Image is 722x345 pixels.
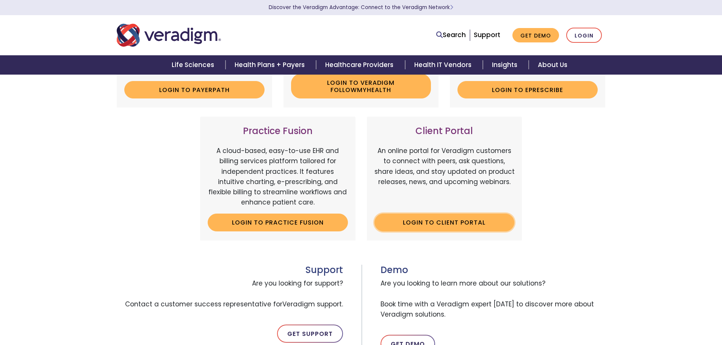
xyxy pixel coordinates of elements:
a: Search [436,30,466,40]
a: Health Plans + Payers [226,55,316,75]
a: Life Sciences [163,55,226,75]
span: Are you looking to learn more about our solutions? Book time with a Veradigm expert [DATE] to dis... [381,275,606,323]
a: Healthcare Providers [316,55,405,75]
span: Are you looking for support? Contact a customer success representative for [117,275,343,312]
a: Get Demo [512,28,559,43]
img: Veradigm logo [117,23,221,48]
a: Login to Payerpath [124,81,265,98]
span: Learn More [450,4,453,11]
a: Discover the Veradigm Advantage: Connect to the Veradigm NetworkLearn More [269,4,453,11]
a: Login [566,28,602,43]
a: Insights [483,55,529,75]
a: Support [474,30,500,39]
h3: Practice Fusion [208,126,348,137]
p: A cloud-based, easy-to-use EHR and billing services platform tailored for independent practices. ... [208,146,348,208]
a: Get Support [277,325,343,343]
a: About Us [529,55,576,75]
span: Veradigm support. [282,300,343,309]
a: Login to Client Portal [374,214,515,231]
a: Login to ePrescribe [457,81,598,98]
h3: Client Portal [374,126,515,137]
h3: Support [117,265,343,276]
a: Login to Veradigm FollowMyHealth [291,74,431,98]
a: Login to Practice Fusion [208,214,348,231]
p: An online portal for Veradigm customers to connect with peers, ask questions, share ideas, and st... [374,146,515,208]
h3: Demo [381,265,606,276]
a: Health IT Vendors [405,55,483,75]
